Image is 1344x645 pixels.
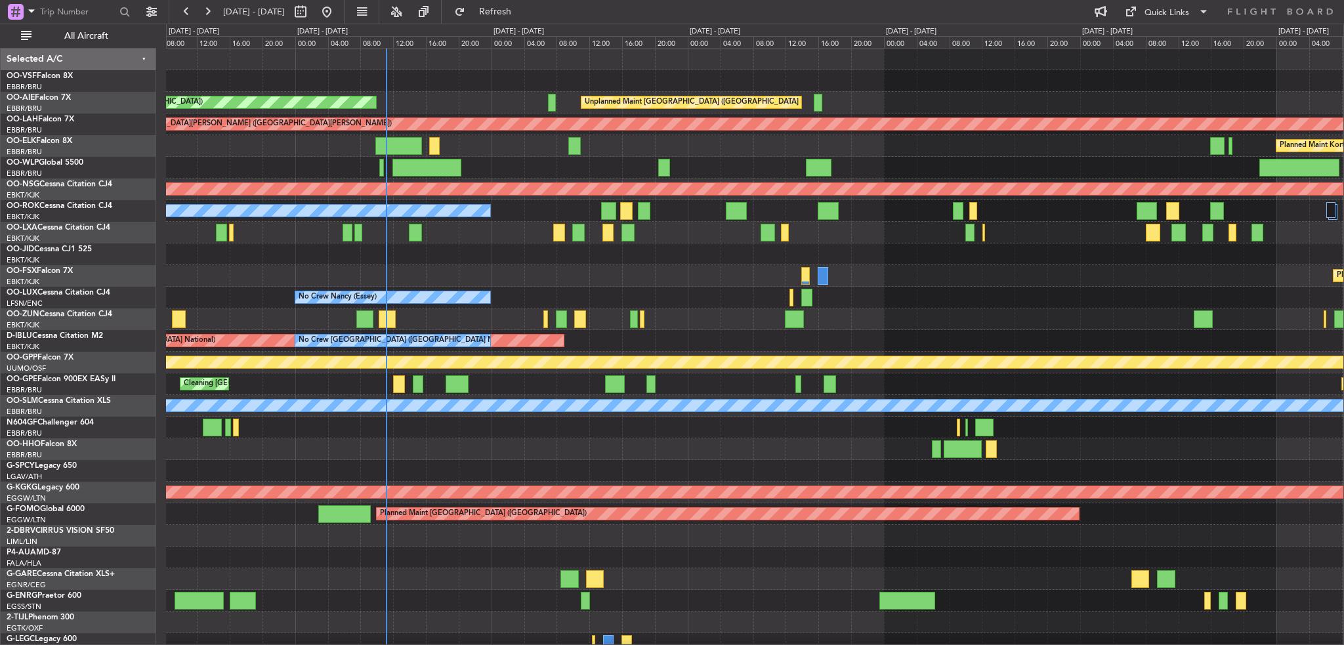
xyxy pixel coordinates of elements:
[524,36,557,48] div: 04:00
[169,26,219,37] div: [DATE] - [DATE]
[7,125,42,135] a: EBBR/BRU
[299,331,518,350] div: No Crew [GEOGRAPHIC_DATA] ([GEOGRAPHIC_DATA] National)
[7,407,42,417] a: EBBR/BRU
[7,180,39,188] span: OO-NSG
[7,375,115,383] a: OO-GPEFalcon 900EX EASy II
[360,36,393,48] div: 08:00
[7,180,112,188] a: OO-NSGCessna Citation CJ4
[295,36,328,48] div: 00:00
[1113,36,1146,48] div: 04:00
[7,592,81,600] a: G-ENRGPraetor 600
[655,36,688,48] div: 20:00
[884,36,917,48] div: 00:00
[7,397,38,405] span: OO-SLM
[7,450,42,460] a: EBBR/BRU
[7,614,74,621] a: 2-TIJLPhenom 300
[7,245,34,253] span: OO-JID
[7,623,43,633] a: EGTK/OXF
[14,26,142,47] button: All Aircraft
[1309,36,1342,48] div: 04:00
[328,36,361,48] div: 04:00
[7,202,112,210] a: OO-ROKCessna Citation CJ4
[7,385,42,395] a: EBBR/BRU
[7,310,112,318] a: OO-ZUNCessna Citation CJ4
[7,277,39,287] a: EBKT/KJK
[7,354,37,362] span: OO-GPP
[393,36,426,48] div: 12:00
[1276,36,1309,48] div: 00:00
[7,375,37,383] span: OO-GPE
[7,212,39,222] a: EBKT/KJK
[7,224,110,232] a: OO-LXACessna Citation CJ4
[7,289,110,297] a: OO-LUXCessna Citation CJ4
[1118,1,1215,22] button: Quick Links
[7,115,38,123] span: OO-LAH
[7,484,37,491] span: G-KGKG
[7,635,77,643] a: G-LEGCLegacy 600
[7,72,37,80] span: OO-VSF
[7,428,42,438] a: EBBR/BRU
[7,635,35,643] span: G-LEGC
[299,287,377,307] div: No Crew Nancy (Essey)
[7,234,39,243] a: EBKT/KJK
[622,36,655,48] div: 16:00
[7,570,115,578] a: G-GARECessna Citation XLS+
[721,36,753,48] div: 04:00
[7,440,77,448] a: OO-HHOFalcon 8X
[7,245,92,253] a: OO-JIDCessna CJ1 525
[7,255,39,265] a: EBKT/KJK
[7,527,114,535] a: 2-DBRVCIRRUS VISION SF50
[7,137,72,145] a: OO-ELKFalcon 8X
[7,419,94,427] a: N604GFChallenger 604
[7,342,39,352] a: EBKT/KJK
[459,36,492,48] div: 20:00
[7,462,35,470] span: G-SPCY
[7,137,36,145] span: OO-ELK
[7,289,37,297] span: OO-LUX
[7,115,74,123] a: OO-LAHFalcon 7X
[7,484,79,491] a: G-KGKGLegacy 600
[1278,26,1329,37] div: [DATE] - [DATE]
[7,472,42,482] a: LGAV/ATH
[40,2,115,22] input: Trip Number
[7,570,37,578] span: G-GARE
[786,36,818,48] div: 12:00
[1047,36,1080,48] div: 20:00
[426,36,459,48] div: 16:00
[380,504,587,524] div: Planned Maint [GEOGRAPHIC_DATA] ([GEOGRAPHIC_DATA])
[753,36,786,48] div: 08:00
[7,505,40,513] span: G-FOMO
[230,36,262,48] div: 16:00
[7,580,46,590] a: EGNR/CEG
[1015,36,1047,48] div: 16:00
[690,26,740,37] div: [DATE] - [DATE]
[7,614,28,621] span: 2-TIJL
[688,36,721,48] div: 00:00
[7,537,37,547] a: LIML/LIN
[7,515,46,525] a: EGGW/LTN
[7,332,32,340] span: D-IBLU
[7,94,71,102] a: OO-AIEFalcon 7X
[7,147,42,157] a: EBBR/BRU
[7,82,42,92] a: EBBR/BRU
[7,190,39,200] a: EBKT/KJK
[7,104,42,114] a: EBBR/BRU
[7,332,103,340] a: D-IBLUCessna Citation M2
[982,36,1015,48] div: 12:00
[197,36,230,48] div: 12:00
[7,505,85,513] a: G-FOMOGlobal 6000
[7,169,42,178] a: EBBR/BRU
[7,419,37,427] span: N604GF
[7,440,41,448] span: OO-HHO
[7,354,73,362] a: OO-GPPFalcon 7X
[7,159,39,167] span: OO-WLP
[7,602,41,612] a: EGSS/STN
[7,558,41,568] a: FALA/HLA
[34,31,138,41] span: All Aircraft
[7,397,111,405] a: OO-SLMCessna Citation XLS
[7,592,37,600] span: G-ENRG
[886,26,936,37] div: [DATE] - [DATE]
[1211,36,1244,48] div: 16:00
[7,267,73,275] a: OO-FSXFalcon 7X
[7,72,73,80] a: OO-VSFFalcon 8X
